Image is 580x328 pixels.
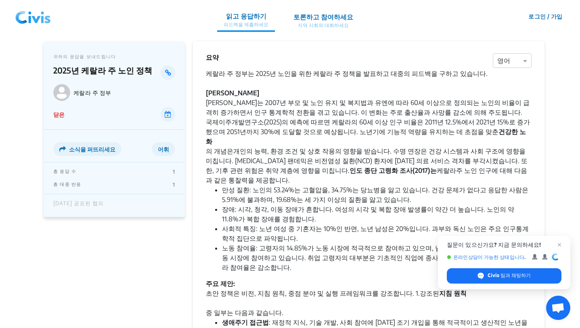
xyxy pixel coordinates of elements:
[69,146,115,153] font: 소식을 퍼뜨리세요
[173,181,175,188] font: 1
[53,168,77,174] font: 총 응답 수
[350,166,437,175] font: 인도 종단 고령화 조사(2017)는
[555,240,564,250] span: 채팅 닫기
[447,242,561,248] span: 질문이 있으신가요? 지금 문의하세요!
[206,147,528,175] font: 개인의 능력, 환경 조건 및 상호 작용의 영향을 받습니다. 수명 연장은 건강 시스템과 사회 구조에 영향을 미칩니다. [MEDICAL_DATA] 팬데믹은 비전염성 질환(NCD)...
[173,168,175,175] font: 1
[53,181,82,187] font: 총 대중 반응
[206,309,283,317] font: 중 일부는 다음과 같습니다.
[53,111,65,118] font: 닫은
[222,186,528,204] font: 만성 질환: 노인의 53.24%는 고혈압을, 34.75%는 당뇨병을 앓고 있습니다. 건강 문제가 없다고 응답한 사람은 5.91%에 불과하며, 19.68%는 세 가지 이상의 질...
[53,142,121,156] button: 소식을 퍼뜨리세요
[206,289,420,297] font: 초안 정책은 비전, 지침 원칙, 중점 분야 및 실행 프레임워크를 강조합니다. 1.
[206,89,260,97] font: [PERSON_NAME]
[206,280,235,288] font: 주요 제안:
[488,272,531,279] span: Civis 팀과 채팅하기
[437,166,443,175] font: 케
[222,318,269,326] font: 생애주기 접근법
[222,225,529,242] font: 사회적 특징: 노년 여성 중 기혼자는 10%인 반면, 노년 남성은 20%입니다. 과부와 독신 노인은 주요 인구통계학적 집단으로 파악됩니다.
[298,22,349,28] font: 지역 사회와 대화하세요
[420,289,439,297] font: 강조된
[206,118,530,136] font: 국제이주개발연구소(2025)의 예측에 따르면 케랄라의 60세 이상 인구 비율은 2011년 12.5%에서 2021년 15%로 증가했으며 2051년까지 30%에 도달할 것으로 예...
[53,65,153,75] font: 2025년 케랄라 주 노인 정책
[293,13,353,21] font: 토론하고 참여하세요
[206,69,488,78] font: 케랄라 주 정부는 2025년 노인을 위한 케랄라 주 정책을 발표하고 대중의 피드백을 구하고 있습니다.
[53,84,70,101] img: 케랄라 주 정부 로고
[206,99,530,116] font: [PERSON_NAME]는 2007년 부모 및 노인 유지 및 복지법과 유엔에 따라 60세 이상으로 정의되는 노인의 비율이 급격히 증가하면서 인구 통계학적 전환을 겪고 있습니다...
[73,89,111,96] font: 케랄라 주 정부
[152,142,175,156] button: 어휘
[12,4,54,28] img: navlogo.png
[528,13,563,19] font: 로그인 / 가입
[158,146,169,153] font: 어휘
[222,205,514,223] font: 장애: 시각, 청각, 이동 장애가 흔합니다. 여성의 시각 및 복합 장애 발생률이 약간 더 높습니다. 노인의 약 11.8%가 복합 장애를 경험합니다.
[447,254,526,260] span: 온라인상담이 가능한 상태입니다.
[206,53,219,61] font: 요약
[226,12,266,20] font: 읽고 응답하기
[53,200,104,206] font: [DATE] 공표된 협의
[439,289,467,297] font: 지침 원칙
[546,296,570,320] div: 채팅 열기
[224,21,268,27] font: 피드백을 제출하세요
[206,147,233,155] font: 의 개념은
[53,54,116,59] font: 귀하의 응답을 보내드립니다
[447,268,561,284] div: Civis 팀과 채팅하기
[222,244,530,271] font: 노동 참여율: 고령자의 14.85%가 노동 시장에 적극적으로 참여하고 있으며, 남성의 27%, 여성의 6.07%가 노동 시장에 참여하고 있습니다. 취업 고령자의 대부분은 기초...
[523,9,568,23] button: 로그인 / 가입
